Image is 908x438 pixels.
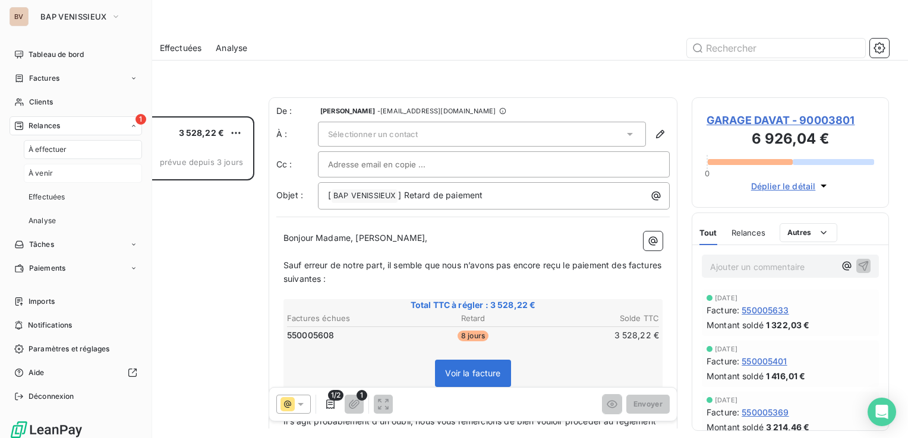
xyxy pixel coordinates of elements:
[10,7,29,26] div: BV
[715,345,737,353] span: [DATE]
[276,158,318,170] label: Cc :
[715,396,737,404] span: [DATE]
[707,370,764,382] span: Montant soldé
[328,190,331,200] span: [
[707,304,739,316] span: Facture :
[766,370,806,382] span: 1 416,01 €
[320,107,375,115] span: [PERSON_NAME]
[276,128,318,140] label: À :
[751,180,816,192] span: Déplier le détail
[445,368,500,378] span: Voir la facture
[328,155,456,173] input: Adresse email en copie ...
[29,73,59,84] span: Factures
[29,97,53,107] span: Clients
[283,260,664,284] span: Sauf erreur de notre part, il semble que nous n’avons pas encore reçu le paiement des factures su...
[29,192,65,202] span: Effectuées
[332,189,398,203] span: BAP VENISSIEUX
[766,421,810,433] span: 3 214,46 €
[357,390,367,401] span: 1
[707,128,874,152] h3: 6 926,04 €
[28,320,72,331] span: Notifications
[536,312,660,325] th: Solde TTC
[707,421,764,433] span: Montant soldé
[179,128,225,138] span: 3 528,22 €
[707,319,764,331] span: Montant soldé
[283,233,428,243] span: Bonjour Madame, [PERSON_NAME],
[742,304,789,316] span: 550005633
[705,169,710,178] span: 0
[687,39,865,58] input: Rechercher
[458,331,488,341] span: 8 jours
[29,367,45,378] span: Aide
[411,312,535,325] th: Retard
[536,329,660,342] td: 3 528,22 €
[29,49,84,60] span: Tableau de bord
[40,12,106,21] span: BAP VENISSIEUX
[276,105,318,117] span: De :
[398,190,483,200] span: ] Retard de paiement
[29,215,56,226] span: Analyse
[766,319,810,331] span: 1 322,03 €
[328,390,343,401] span: 1/2
[276,190,303,200] span: Objet :
[29,391,74,402] span: Déconnexion
[216,42,247,54] span: Analyse
[715,294,737,301] span: [DATE]
[160,157,243,167] span: prévue depuis 3 jours
[286,312,410,325] th: Factures échues
[707,355,739,367] span: Facture :
[780,223,837,242] button: Autres
[135,114,146,125] span: 1
[377,107,496,115] span: - [EMAIL_ADDRESS][DOMAIN_NAME]
[29,168,53,179] span: À venir
[742,406,789,418] span: 550005369
[328,129,418,139] span: Sélectionner un contact
[626,395,670,414] button: Envoyer
[287,329,334,341] span: 550005608
[29,344,109,354] span: Paramètres et réglages
[160,42,202,54] span: Effectuées
[29,296,55,307] span: Imports
[742,355,787,367] span: 550005401
[707,112,874,128] span: GARAGE DAVAT - 90003801
[29,120,60,131] span: Relances
[29,263,65,274] span: Paiements
[748,179,834,193] button: Déplier le détail
[10,363,142,382] a: Aide
[57,116,254,438] div: grid
[868,398,896,426] div: Open Intercom Messenger
[699,228,717,237] span: Tout
[285,299,661,311] span: Total TTC à régler : 3 528,22 €
[707,406,739,418] span: Facture :
[29,144,67,155] span: À effectuer
[29,239,54,250] span: Tâches
[732,228,765,237] span: Relances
